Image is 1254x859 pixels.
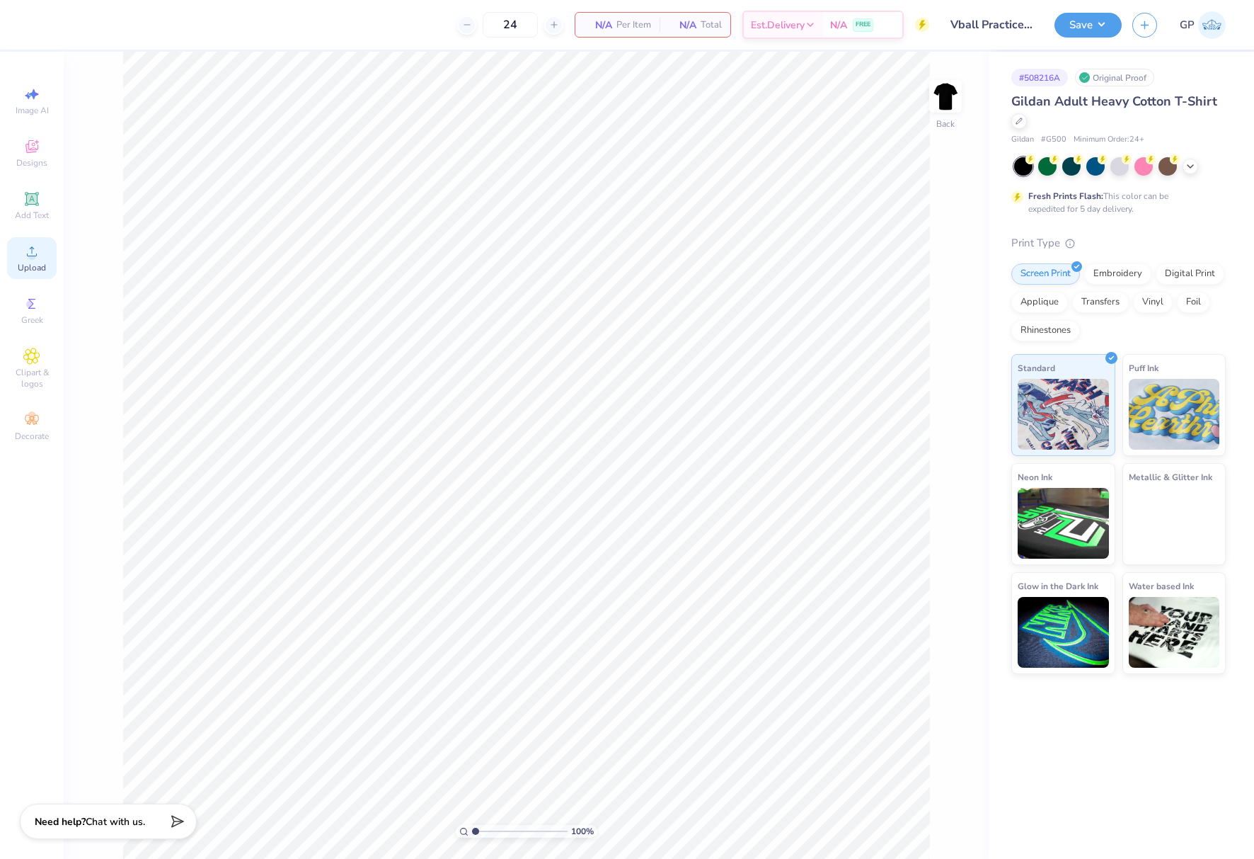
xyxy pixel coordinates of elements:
span: Water based Ink [1129,579,1194,593]
span: Greek [21,314,43,326]
img: Glow in the Dark Ink [1018,597,1109,668]
img: Germaine Penalosa [1198,11,1226,39]
span: Neon Ink [1018,470,1052,484]
span: Chat with us. [86,815,145,829]
span: Total [701,18,722,33]
input: – – [483,12,538,38]
span: N/A [668,18,696,33]
input: Untitled Design [940,11,1044,39]
span: Per Item [616,18,651,33]
strong: Fresh Prints Flash: [1028,190,1103,202]
div: This color can be expedited for 5 day delivery. [1028,190,1202,215]
span: Gildan [1011,134,1034,146]
span: Upload [18,262,46,273]
div: Embroidery [1084,263,1151,285]
span: Est. Delivery [751,18,805,33]
div: Original Proof [1075,69,1154,86]
span: N/A [830,18,847,33]
img: Neon Ink [1018,488,1109,559]
span: Standard [1018,360,1055,375]
strong: Need help? [35,815,86,829]
a: GP [1180,11,1226,39]
div: # 508216A [1011,69,1068,86]
div: Print Type [1011,235,1226,251]
span: Add Text [15,210,49,221]
div: Transfers [1072,292,1129,313]
span: Puff Ink [1129,360,1158,375]
span: Metallic & Glitter Ink [1129,470,1212,484]
div: Applique [1011,292,1068,313]
span: Gildan Adult Heavy Cotton T-Shirt [1011,93,1217,110]
img: Puff Ink [1129,379,1220,450]
img: Back [931,82,960,110]
div: Vinyl [1133,292,1173,313]
img: Water based Ink [1129,597,1220,668]
div: Digital Print [1156,263,1224,285]
span: Decorate [15,431,49,442]
div: Foil [1177,292,1210,313]
span: GP [1180,17,1195,33]
div: Screen Print [1011,263,1080,285]
img: Standard [1018,379,1109,450]
span: FREE [856,20,870,30]
span: Image AI [16,105,49,116]
span: Glow in the Dark Ink [1018,579,1098,593]
button: Save [1054,13,1122,38]
span: Designs [16,157,47,169]
span: # G500 [1041,134,1066,146]
div: Back [936,118,955,130]
span: N/A [584,18,612,33]
span: Clipart & logos [7,367,57,389]
div: Rhinestones [1011,320,1080,341]
span: 100 % [571,825,594,838]
span: Minimum Order: 24 + [1074,134,1144,146]
img: Metallic & Glitter Ink [1129,488,1220,559]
